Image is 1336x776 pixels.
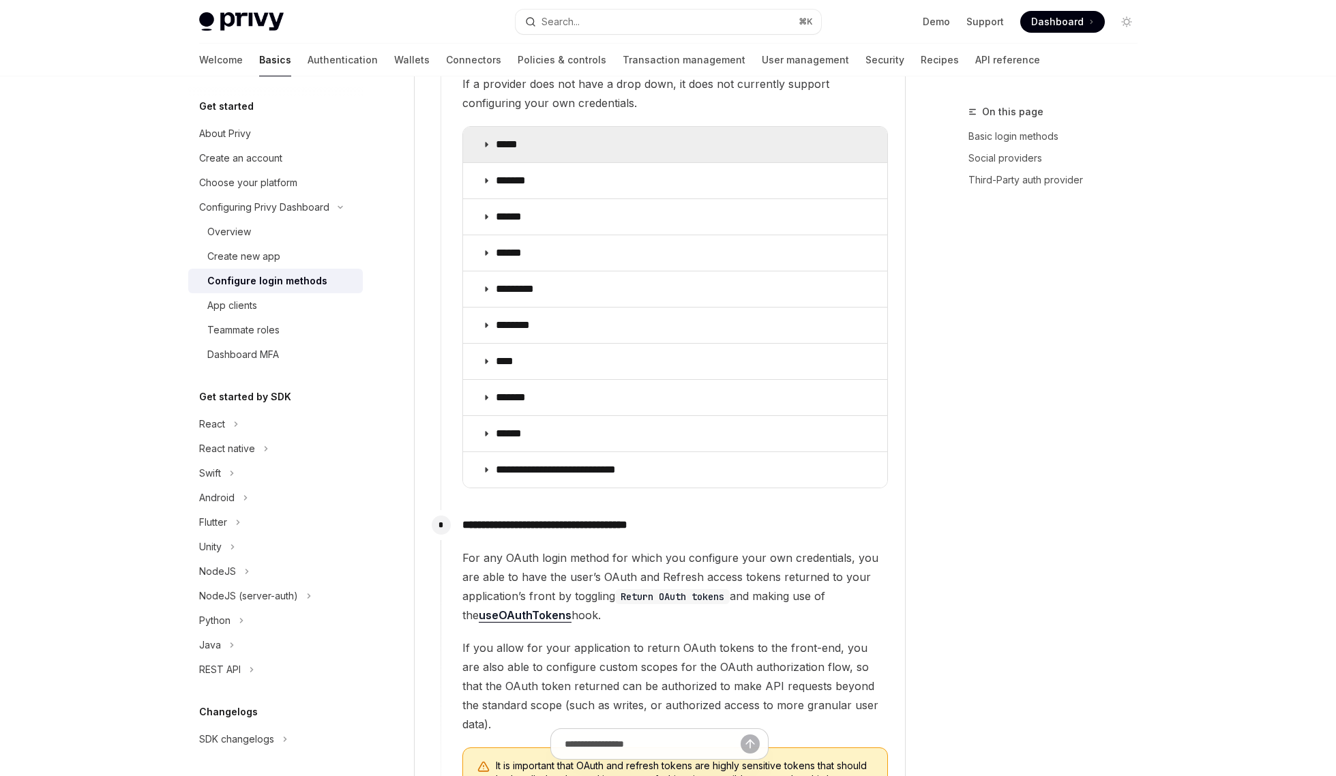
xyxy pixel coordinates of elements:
a: Social providers [968,147,1148,169]
a: Basic login methods [968,125,1148,147]
div: Overview [207,224,251,240]
div: Python [199,612,231,629]
div: SDK changelogs [199,731,274,747]
h5: Get started by SDK [199,389,291,405]
a: Demo [923,15,950,29]
a: Dashboard MFA [188,342,363,367]
span: For any OAuth login method for which you configure your own credentials, you are able to have the... [462,548,888,625]
img: light logo [199,12,284,31]
button: NodeJS (server-auth) [188,584,363,608]
div: Configuring Privy Dashboard [199,199,329,215]
div: App clients [207,297,257,314]
button: Search...⌘K [516,10,821,34]
a: Overview [188,220,363,244]
a: Teammate roles [188,318,363,342]
div: Configure login methods [207,273,327,289]
button: Java [188,633,363,657]
span: Dashboard [1031,15,1084,29]
a: Authentication [308,44,378,76]
button: Send message [741,734,760,753]
a: Transaction management [623,44,745,76]
a: Policies & controls [518,44,606,76]
a: Choose your platform [188,170,363,195]
div: About Privy [199,125,251,142]
div: Java [199,637,221,653]
a: About Privy [188,121,363,146]
a: Create new app [188,244,363,269]
a: API reference [975,44,1040,76]
a: Recipes [921,44,959,76]
div: Create an account [199,150,282,166]
button: SDK changelogs [188,727,363,751]
button: NodeJS [188,559,363,584]
a: Third-Party auth provider [968,169,1148,191]
div: Dashboard MFA [207,346,279,363]
a: Welcome [199,44,243,76]
a: Create an account [188,146,363,170]
button: Python [188,608,363,633]
a: Basics [259,44,291,76]
h5: Changelogs [199,704,258,720]
div: Swift [199,465,221,481]
div: Create new app [207,248,280,265]
a: useOAuthTokens [479,608,571,623]
button: Toggle dark mode [1116,11,1138,33]
div: REST API [199,661,241,678]
a: App clients [188,293,363,318]
a: User management [762,44,849,76]
a: Dashboard [1020,11,1105,33]
button: Unity [188,535,363,559]
button: REST API [188,657,363,682]
div: Search... [541,14,580,30]
a: Security [865,44,904,76]
button: Swift [188,461,363,486]
span: On this page [982,104,1043,120]
div: React [199,416,225,432]
a: Configure login methods [188,269,363,293]
button: Flutter [188,510,363,535]
span: If you allow for your application to return OAuth tokens to the front-end, you are also able to c... [462,638,888,734]
div: Teammate roles [207,322,280,338]
div: Flutter [199,514,227,531]
input: Ask a question... [565,729,741,759]
div: NodeJS (server-auth) [199,588,298,604]
code: Return OAuth tokens [615,589,730,604]
h5: Get started [199,98,254,115]
div: Choose your platform [199,175,297,191]
button: React native [188,436,363,461]
a: Wallets [394,44,430,76]
span: ⌘ K [799,16,813,27]
div: Android [199,490,235,506]
button: Android [188,486,363,510]
span: If a provider does not have a drop down, it does not currently support configuring your own crede... [462,74,888,113]
button: React [188,412,363,436]
a: Support [966,15,1004,29]
div: Unity [199,539,222,555]
div: React native [199,441,255,457]
button: Configuring Privy Dashboard [188,195,363,220]
div: NodeJS [199,563,236,580]
a: Connectors [446,44,501,76]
